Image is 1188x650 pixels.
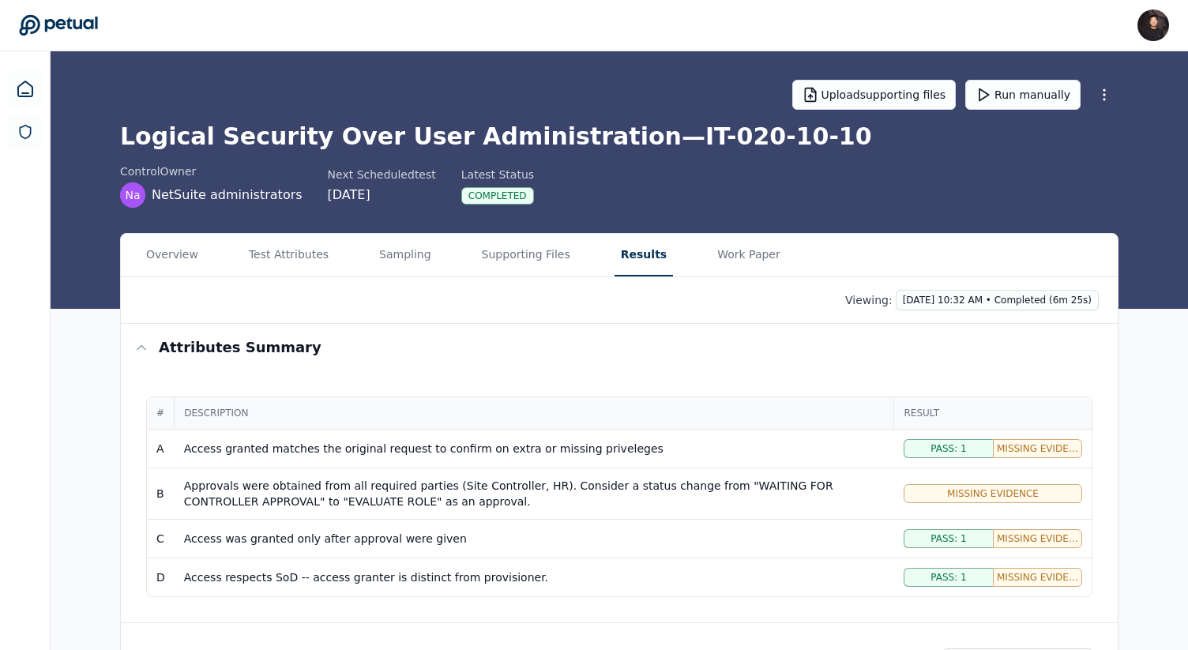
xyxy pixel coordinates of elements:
[120,163,303,179] div: control Owner
[845,292,893,308] p: Viewing:
[121,324,1118,371] button: Attributes summary
[904,407,1082,419] span: Result
[184,569,885,585] div: Access respects SoD -- access granter is distinct from provisioner.
[159,336,321,359] h3: Attributes summary
[19,14,98,36] a: Go to Dashboard
[147,430,175,468] td: A
[147,558,175,597] td: D
[156,407,164,419] span: #
[184,478,885,509] div: Approvals were obtained from all required parties (Site Controller, HR). Consider a status change...
[147,520,175,558] td: C
[792,80,957,110] button: Uploadsupporting files
[184,441,885,457] div: Access granted matches the original request to confirm on extra or missing priveleges
[476,234,577,276] button: Supporting Files
[615,234,673,276] button: Results
[930,571,966,584] span: Pass: 1
[328,167,436,182] div: Next Scheduled test
[147,468,175,520] td: B
[120,122,1118,151] h1: Logical Security Over User Administration — IT-020-10-10
[125,187,140,203] span: Na
[997,571,1078,584] span: Missing Evidence: 1
[461,167,534,182] div: Latest Status
[140,234,205,276] button: Overview
[930,442,966,455] span: Pass: 1
[965,80,1081,110] button: Run manually
[8,115,43,149] a: SOC 1 Reports
[711,234,787,276] button: Work Paper
[1137,9,1169,41] img: James Lee
[6,70,44,108] a: Dashboard
[184,531,885,547] div: Access was granted only after approval were given
[328,186,436,205] div: [DATE]
[461,187,534,205] div: Completed
[373,234,438,276] button: Sampling
[997,442,1078,455] span: Missing Evidence: 1
[152,186,303,205] span: NetSuite administrators
[896,290,1099,310] button: [DATE] 10:32 AM • Completed (6m 25s)
[930,532,966,545] span: Pass: 1
[1090,81,1118,109] button: More Options
[997,532,1078,545] span: Missing Evidence: 1
[242,234,335,276] button: Test Attributes
[947,487,1039,500] span: Missing Evidence
[184,407,884,419] span: Description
